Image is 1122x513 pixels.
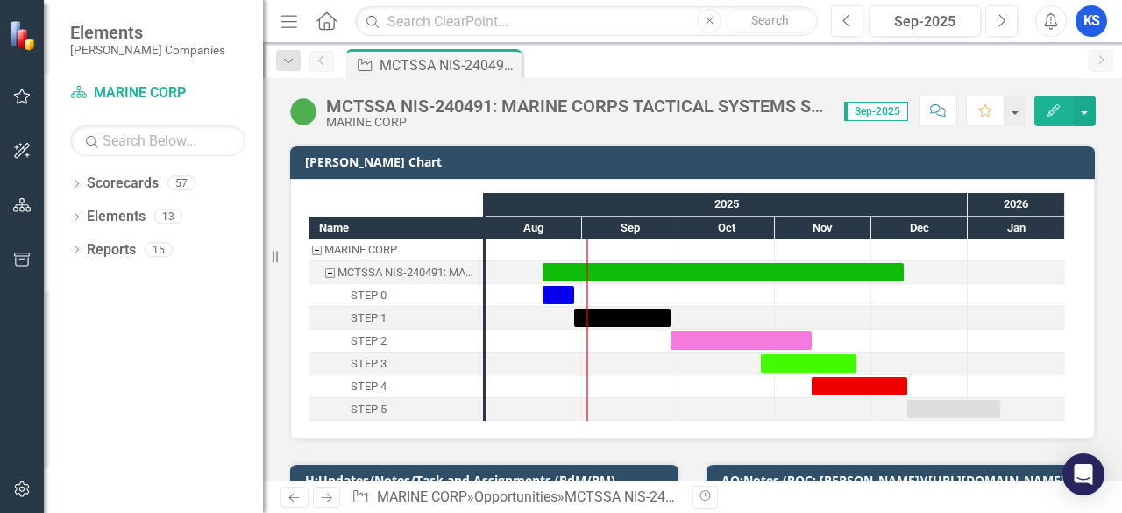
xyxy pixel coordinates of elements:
div: Task: Start date: 2025-12-12 End date: 2026-01-11 [907,400,1000,418]
a: MARINE CORP [377,488,467,505]
button: Search [726,9,813,33]
div: Name [309,217,483,239]
div: 2026 [968,193,1065,216]
div: MCTSSA NIS-240491: MARINE CORPS TACTICAL SYSTEMS SUPPORT ACTIVITY NETWORK INFRASTRUCTURE SERVICES [309,261,483,284]
div: Task: Start date: 2025-09-28 End date: 2025-11-12 [671,331,812,350]
div: Sep-2025 [875,11,975,32]
div: MCTSSA NIS-240491: MARINE CORPS TACTICAL SYSTEMS SUPPORT ACTIVITY NETWORK INFRASTRUCTURE SERVICES [326,96,827,116]
h3: AQ:Notes (POC: [PERSON_NAME])([URL][DOMAIN_NAME]) [721,474,1086,487]
input: Search ClearPoint... [355,6,818,37]
div: Task: Start date: 2025-08-19 End date: 2025-12-11 [309,261,483,284]
div: » » [352,488,679,508]
div: STEP 4 [351,375,387,398]
span: Elements [70,22,225,43]
div: 15 [145,242,173,257]
a: Reports [87,240,136,260]
div: Task: MARINE CORP Start date: 2025-08-19 End date: 2025-08-20 [309,239,483,261]
img: Active [289,97,317,125]
div: 2025 [486,193,968,216]
small: [PERSON_NAME] Companies [70,43,225,57]
div: STEP 5 [309,398,483,421]
div: Sep [582,217,678,239]
h3: H:Updates/Notes/Task and Assignments (PdM/PM) [305,474,670,487]
div: STEP 1 [351,307,387,330]
a: Opportunities [474,488,557,505]
div: STEP 3 [309,353,483,375]
div: MARINE CORP [326,116,827,129]
div: Task: Start date: 2025-08-19 End date: 2025-12-11 [543,263,904,281]
div: Open Intercom Messenger [1062,453,1104,495]
span: Sep-2025 [844,102,908,121]
a: Elements [87,207,146,227]
div: MARINE CORP [309,239,483,261]
div: Task: Start date: 2025-11-12 End date: 2025-12-12 [309,375,483,398]
h3: [PERSON_NAME] Chart [305,155,1086,168]
div: STEP 2 [351,330,387,353]
span: Search [751,13,789,27]
div: Task: Start date: 2025-08-29 End date: 2025-09-28 [309,307,483,330]
button: KS [1076,5,1107,37]
div: Task: Start date: 2025-10-27 End date: 2025-11-26 [309,353,483,375]
a: MARINE CORP [70,83,245,103]
div: MCTSSA NIS-240491: MARINE CORPS TACTICAL SYSTEMS SUPPORT ACTIVITY NETWORK INFRASTRUCTURE SERVICES [337,261,478,284]
div: Nov [775,217,871,239]
div: STEP 2 [309,330,483,353]
div: MCTSSA NIS-240491: MARINE CORPS TACTICAL SYSTEMS SUPPORT ACTIVITY NETWORK INFRASTRUCTURE SERVICES [380,54,517,76]
div: STEP 4 [309,375,483,398]
input: Search Below... [70,125,245,156]
div: Task: Start date: 2025-10-27 End date: 2025-11-26 [761,354,856,373]
div: STEP 0 [351,284,387,307]
div: Task: Start date: 2025-08-19 End date: 2025-08-29 [309,284,483,307]
div: STEP 1 [309,307,483,330]
button: Sep-2025 [869,5,981,37]
img: ClearPoint Strategy [8,19,39,51]
div: STEP 5 [351,398,387,421]
div: MARINE CORP [324,239,397,261]
div: Aug [486,217,582,239]
div: Jan [968,217,1065,239]
div: Task: Start date: 2025-12-12 End date: 2026-01-11 [309,398,483,421]
div: Task: Start date: 2025-08-19 End date: 2025-08-29 [543,286,574,304]
div: 57 [167,176,195,191]
div: Task: Start date: 2025-09-28 End date: 2025-11-12 [309,330,483,353]
a: Scorecards [87,174,159,194]
div: STEP 0 [309,284,483,307]
div: STEP 3 [351,353,387,375]
div: 13 [154,210,182,224]
div: Dec [871,217,968,239]
div: Task: Start date: 2025-11-12 End date: 2025-12-12 [812,377,907,395]
div: Oct [678,217,775,239]
div: Task: Start date: 2025-08-29 End date: 2025-09-28 [574,309,671,327]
